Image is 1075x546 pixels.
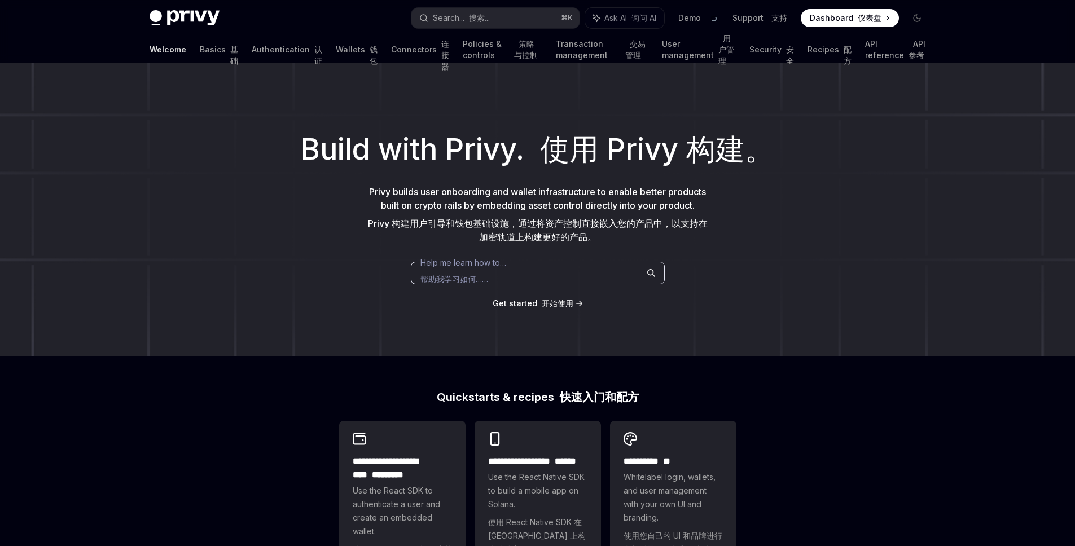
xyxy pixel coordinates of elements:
[540,131,774,167] font: 使用 Privy 构建。
[909,39,925,60] font: API 参考
[18,127,1057,171] h1: Build with Privy.
[150,36,186,63] a: Welcome
[463,36,542,63] a: Policies & controls 策略与控制
[771,13,787,23] font: 支持
[865,36,926,63] a: API reference API 参考
[368,218,708,243] font: Privy 构建用户引导和钱包基础设施，通过将资产控制直接嵌入您的产品中，以支持在加密轨道上构建更好的产品。
[749,36,794,63] a: Security 安全
[441,39,449,71] font: 连接器
[370,45,378,65] font: 钱包
[514,39,538,60] font: 策略与控制
[339,391,736,403] h2: Quickstarts & recipes
[366,186,709,243] span: Privy builds user onboarding and wallet infrastructure to enable better products built on crypto ...
[420,257,506,289] span: Help me learn how to…
[625,39,646,60] font: 交易管理
[858,13,881,23] font: 仪表盘
[560,390,639,404] font: 快速入门和配方
[732,12,787,24] a: Support 支持
[662,36,736,63] a: User management 用户管理
[469,13,490,23] font: 搜索...
[604,12,656,24] span: Ask AI
[420,274,488,284] font: 帮助我学习如何……
[493,298,573,308] span: Get started
[230,45,238,65] font: 基础
[542,298,573,308] font: 开始使用
[844,45,852,65] font: 配方
[801,9,899,27] a: Dashboard 仪表盘
[200,36,238,63] a: Basics 基础
[314,45,322,65] font: 认证
[808,36,852,63] a: Recipes 配方
[908,9,926,27] button: Toggle dark mode
[631,13,656,23] font: 询问 AI
[411,8,580,28] button: Search... 搜索...⌘K
[252,36,322,63] a: Authentication 认证
[150,10,220,26] img: dark logo
[786,45,794,65] font: 安全
[810,12,881,24] span: Dashboard
[493,298,573,309] a: Get started 开始使用
[718,33,734,65] font: 用户管理
[678,12,719,24] a: Demo
[336,36,378,63] a: Wallets 钱包
[585,8,664,28] button: Ask AI 询问 AI
[556,36,649,63] a: Transaction management 交易管理
[561,14,573,23] span: ⌘ K
[391,36,449,63] a: Connectors 连接器
[433,11,490,25] div: Search...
